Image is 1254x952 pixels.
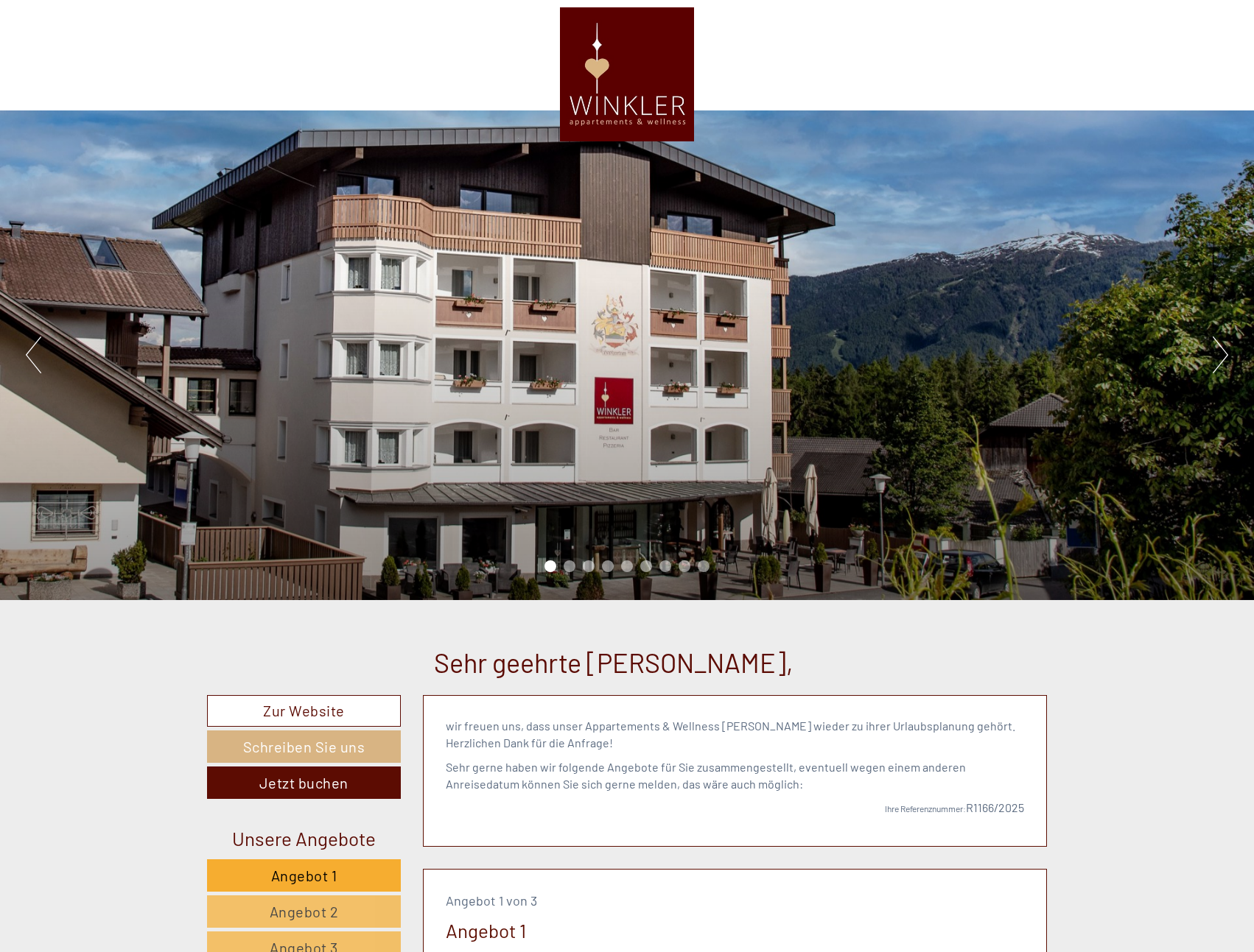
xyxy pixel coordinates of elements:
span: Angebot 2 [270,903,339,920]
a: Jetzt buchen [207,766,401,799]
span: Ihre Referenznummer: [885,803,966,814]
div: Unsere Angebote [207,825,401,852]
a: Zur Website [207,695,401,727]
p: R1166/2025 [446,800,1025,817]
p: Sehr gerne haben wir folgende Angebote für Sie zusammengestellt, eventuell wegen einem anderen An... [446,759,1025,793]
div: Angebot 1 [446,917,526,944]
span: Angebot 1 von 3 [446,892,537,909]
p: wir freuen uns, dass unser Appartements & Wellness [PERSON_NAME] wieder zu ihrer Urlaubsplanung g... [446,718,1025,752]
span: Angebot 1 [271,867,337,884]
h1: Sehr geehrte [PERSON_NAME], [434,648,794,677]
button: Next [1213,336,1228,373]
button: Previous [26,336,41,373]
a: Schreiben Sie uns [207,730,401,763]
